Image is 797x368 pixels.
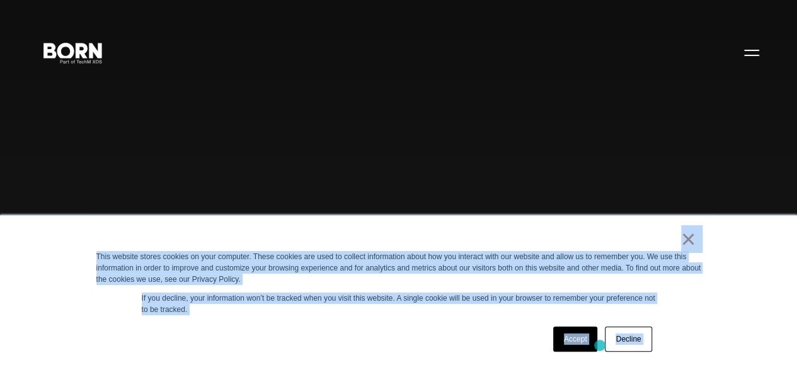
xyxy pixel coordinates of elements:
p: If you decline, your information won’t be tracked when you visit this website. A single cookie wi... [142,293,656,315]
button: Open [737,39,767,65]
div: This website stores cookies on your computer. These cookies are used to collect information about... [96,251,701,285]
a: Decline [605,326,651,352]
a: × [681,233,696,245]
a: Accept [553,326,598,352]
